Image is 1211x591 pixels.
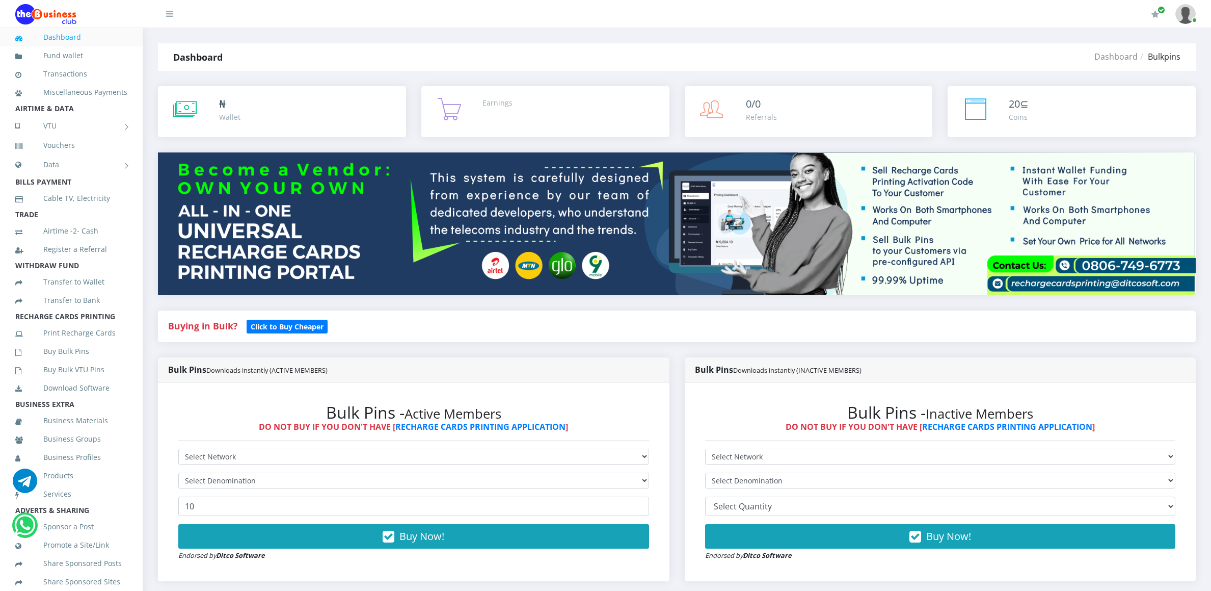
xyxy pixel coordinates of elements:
a: ₦ Wallet [158,86,406,137]
a: Fund wallet [15,44,127,67]
a: Services [15,482,127,506]
a: Vouchers [15,134,127,157]
span: Buy Now! [926,529,971,543]
small: Inactive Members [926,405,1033,423]
a: Cable TV, Electricity [15,187,127,210]
small: Downloads instantly (ACTIVE MEMBERS) [206,366,328,375]
a: Transfer to Wallet [15,270,127,294]
a: Business Profiles [15,446,127,469]
img: User [1175,4,1196,24]
span: Buy Now! [399,529,444,543]
button: Buy Now! [178,524,649,549]
strong: DO NOT BUY IF YOU DON'T HAVE [ ] [786,421,1095,432]
a: 0/0 Referrals [685,86,933,137]
b: Click to Buy Cheaper [251,322,324,331]
a: Airtime -2- Cash [15,219,127,243]
div: ⊆ [1009,96,1029,112]
a: Business Groups [15,427,127,451]
strong: Ditco Software [216,551,265,560]
a: VTU [15,113,127,139]
strong: Buying in Bulk? [168,320,237,332]
i: Renew/Upgrade Subscription [1151,10,1159,18]
a: Dashboard [1094,51,1138,62]
a: RECHARGE CARDS PRINTING APPLICATION [395,421,566,432]
a: Dashboard [15,25,127,49]
img: multitenant_rcp.png [158,152,1196,295]
a: Transactions [15,62,127,86]
small: Downloads instantly (INACTIVE MEMBERS) [733,366,862,375]
div: ₦ [219,96,240,112]
div: Coins [1009,112,1029,122]
a: Business Materials [15,409,127,432]
input: Enter Quantity [178,497,649,516]
a: Print Recharge Cards [15,321,127,345]
li: Bulkpins [1138,50,1180,63]
a: Share Sponsored Posts [15,552,127,575]
a: Chat for support [13,476,37,493]
a: Buy Bulk VTU Pins [15,358,127,381]
span: 20 [1009,97,1020,111]
a: RECHARGE CARDS PRINTING APPLICATION [922,421,1092,432]
a: Chat for support [14,521,35,537]
a: Miscellaneous Payments [15,81,127,104]
a: Register a Referral [15,238,127,261]
strong: Bulk Pins [168,364,328,375]
a: Promote a Site/Link [15,533,127,557]
h2: Bulk Pins - [178,403,649,422]
small: Endorsed by [178,551,265,560]
div: Referrals [746,112,777,122]
strong: Dashboard [173,51,223,63]
a: Data [15,152,127,177]
small: Active Members [405,405,501,423]
a: Transfer to Bank [15,289,127,312]
strong: DO NOT BUY IF YOU DON'T HAVE [ ] [259,421,568,432]
a: Earnings [421,86,669,137]
h2: Bulk Pins - [705,403,1176,422]
img: Logo [15,4,76,24]
a: Products [15,464,127,487]
span: 0/0 [746,97,761,111]
strong: Ditco Software [743,551,792,560]
small: Endorsed by [705,551,792,560]
a: Download Software [15,376,127,400]
div: Earnings [482,97,513,108]
div: Wallet [219,112,240,122]
span: Renew/Upgrade Subscription [1158,6,1165,14]
strong: Bulk Pins [695,364,862,375]
a: Sponsor a Post [15,515,127,538]
a: Buy Bulk Pins [15,340,127,363]
button: Buy Now! [705,524,1176,549]
a: Click to Buy Cheaper [247,320,328,332]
